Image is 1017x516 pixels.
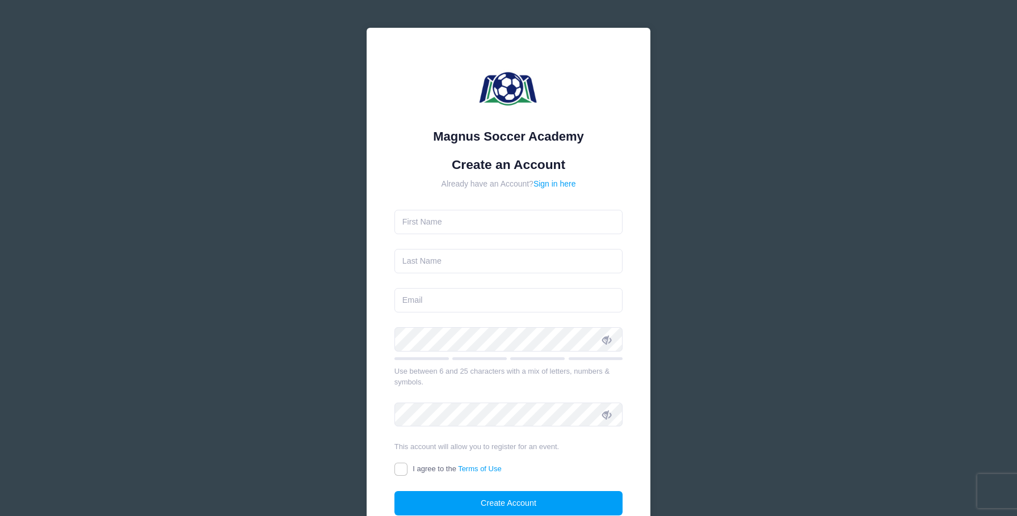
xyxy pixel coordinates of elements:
[394,491,623,515] button: Create Account
[394,178,623,190] div: Already have an Account?
[394,366,623,388] div: Use between 6 and 25 characters with a mix of letters, numbers & symbols.
[394,210,623,234] input: First Name
[533,179,576,188] a: Sign in here
[394,288,623,312] input: Email
[394,441,623,452] div: This account will allow you to register for an event.
[458,464,502,473] a: Terms of Use
[413,464,501,473] span: I agree to the
[394,157,623,172] h1: Create an Account
[394,127,623,146] div: Magnus Soccer Academy
[394,249,623,273] input: Last Name
[474,56,543,124] img: Magnus Soccer Academy
[394,463,407,476] input: I agree to theTerms of Use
